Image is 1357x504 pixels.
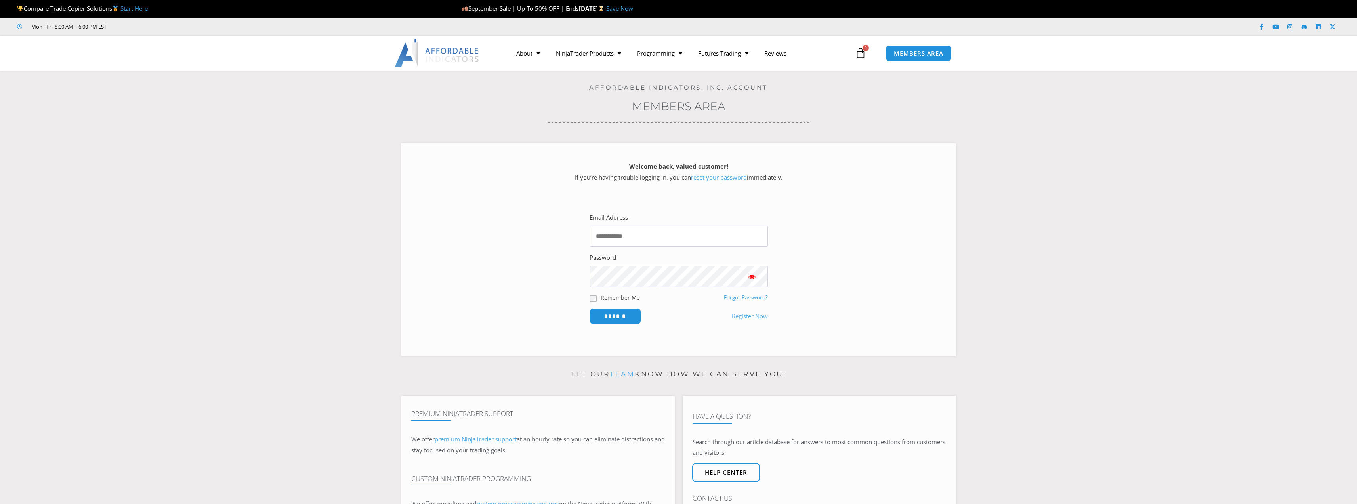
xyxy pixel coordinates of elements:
img: LogoAI | Affordable Indicators – NinjaTrader [395,39,480,67]
a: team [610,370,635,378]
a: Save Now [606,4,633,12]
span: September Sale | Up To 50% OFF | Ends [462,4,579,12]
span: Help center [705,470,747,475]
p: Search through our article database for answers to most common questions from customers and visit... [693,437,946,459]
nav: Menu [508,44,853,62]
a: Affordable Indicators, Inc. Account [589,84,768,91]
span: 0 [863,45,869,51]
h4: Have A Question? [693,412,946,420]
iframe: Customer reviews powered by Trustpilot [118,23,237,31]
img: 🍂 [462,6,468,11]
label: Email Address [590,212,628,223]
a: Help center [692,463,760,482]
a: Programming [629,44,690,62]
img: 🥇 [113,6,118,11]
h4: Custom NinjaTrader Programming [411,475,665,483]
h4: Premium NinjaTrader Support [411,410,665,418]
a: MEMBERS AREA [886,45,952,61]
p: Let our know how we can serve you! [401,368,956,381]
a: NinjaTrader Products [548,44,629,62]
a: About [508,44,548,62]
a: Start Here [120,4,148,12]
span: MEMBERS AREA [894,50,943,56]
a: Register Now [732,311,768,322]
strong: Welcome back, valued customer! [629,162,728,170]
a: Futures Trading [690,44,756,62]
a: Reviews [756,44,794,62]
p: If you’re having trouble logging in, you can immediately. [415,161,942,183]
span: at an hourly rate so you can eliminate distractions and stay focused on your trading goals. [411,435,665,454]
strong: [DATE] [579,4,606,12]
h4: Contact Us [693,494,946,502]
img: ⌛ [598,6,604,11]
a: 0 [843,42,878,65]
a: Members Area [632,100,725,113]
img: 🏆 [17,6,23,11]
a: premium NinjaTrader support [435,435,517,443]
a: reset your password [691,173,747,181]
button: Show password [736,266,768,287]
a: Forgot Password? [724,294,768,301]
span: Mon - Fri: 8:00 AM – 6:00 PM EST [29,22,107,31]
label: Remember Me [601,293,640,302]
span: Compare Trade Copier Solutions [17,4,148,12]
label: Password [590,252,616,263]
span: We offer [411,435,435,443]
